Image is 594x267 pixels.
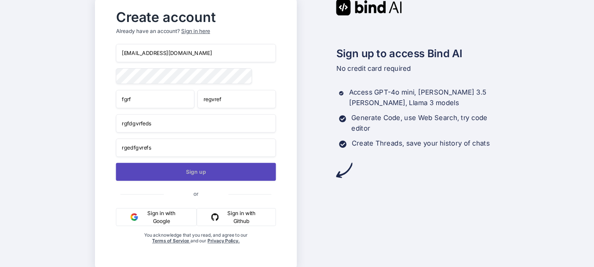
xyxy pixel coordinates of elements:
[116,44,276,62] input: Email
[131,213,138,221] img: google
[182,28,210,35] div: Sign in here
[116,11,276,23] h2: Create account
[142,232,249,262] div: You acknowledge that you read, and agree to our and our
[164,184,228,203] span: or
[349,88,499,109] p: Access GPT-4o mini, [PERSON_NAME] 3.5 [PERSON_NAME], Llama 3 models
[116,163,276,181] button: Sign up
[336,63,499,74] p: No credit card required
[116,28,276,35] p: Already have an account?
[352,138,490,149] p: Create Threads, save your history of chats
[208,238,240,244] a: Privacy Policy.
[116,114,276,133] input: Your company name
[116,139,276,157] input: Company website
[116,90,195,108] input: First Name
[152,238,190,244] a: Terms of Service
[336,162,353,179] img: arrow
[211,213,219,221] img: github
[197,208,276,226] button: Sign in with Github
[351,113,499,134] p: Generate Code, use Web Search, try code editor
[336,45,499,61] h2: Sign up to access Bind AI
[116,208,197,226] button: Sign in with Google
[197,90,276,108] input: Last Name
